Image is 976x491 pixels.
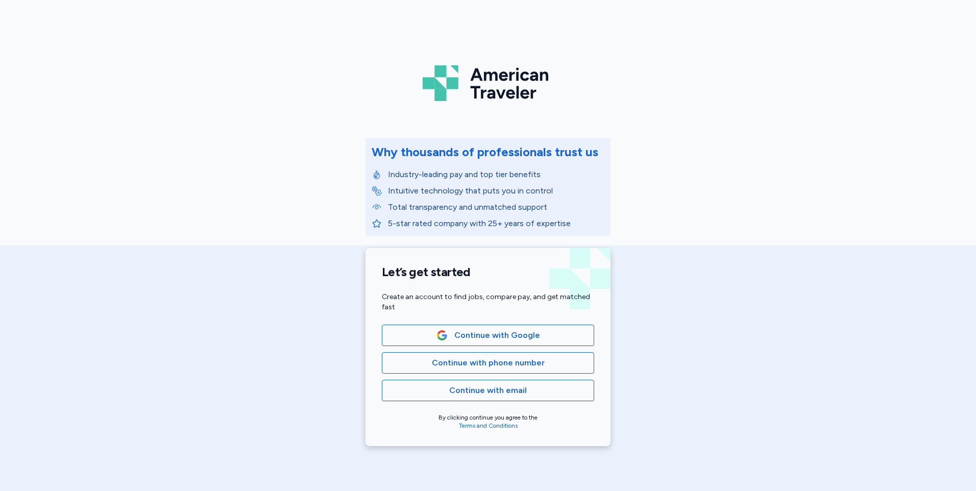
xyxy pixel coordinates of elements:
img: Google Logo [436,330,448,341]
p: 5-star rated company with 25+ years of expertise [388,217,604,230]
span: Continue with Google [454,329,540,341]
button: Continue with phone number [382,352,594,374]
div: Create an account to find jobs, compare pay, and get matched fast [382,292,594,312]
span: Continue with email [449,384,527,397]
h1: Let’s get started [382,264,594,280]
button: Google LogoContinue with Google [382,325,594,346]
div: By clicking continue you agree to the [382,413,594,430]
p: Intuitive technology that puts you in control [388,185,604,197]
img: Logo [423,61,553,105]
span: Continue with phone number [432,357,545,369]
p: Total transparency and unmatched support [388,201,604,213]
button: Continue with email [382,380,594,401]
p: Industry-leading pay and top tier benefits [388,168,604,181]
div: Why thousands of professionals trust us [372,144,598,160]
a: Terms and Conditions [459,422,518,429]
